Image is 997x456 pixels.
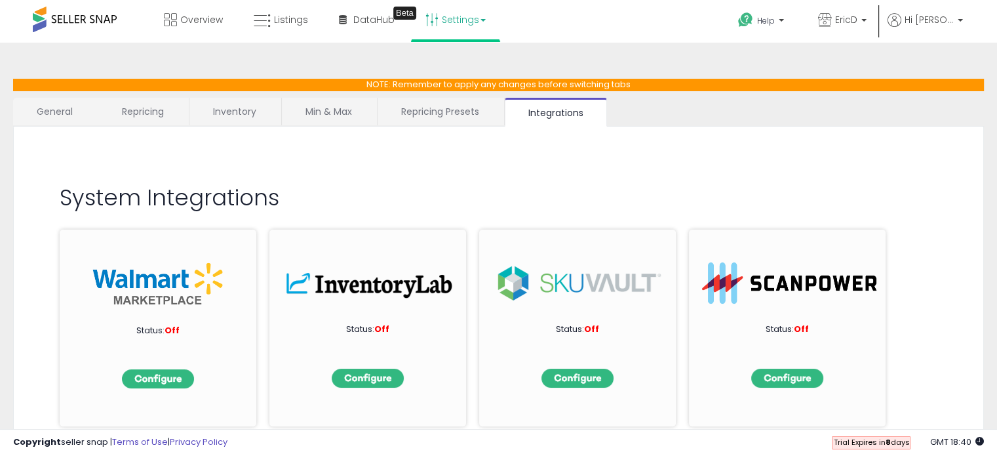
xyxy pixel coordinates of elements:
[512,323,643,336] p: Status:
[728,2,797,43] a: Help
[835,13,857,26] span: EricD
[757,15,775,26] span: Help
[702,262,876,304] img: ScanPower-logo.png
[751,369,823,388] img: configbtn.png
[584,323,599,335] span: Off
[13,79,984,91] p: NOTE: Remember to apply any changes before switching tabs
[180,13,223,26] span: Overview
[282,98,376,125] a: Min & Max
[122,369,194,388] img: configbtn.png
[393,7,416,20] div: Tooltip anchor
[165,324,180,337] span: Off
[378,98,503,125] a: Repricing Presets
[541,369,614,388] img: configbtn.png
[492,262,667,304] img: sku.png
[60,186,937,210] h2: System Integrations
[833,437,909,447] span: Trial Expires in days
[13,436,227,449] div: seller snap | |
[274,13,308,26] span: Listings
[13,98,97,125] a: General
[737,12,754,28] i: Get Help
[885,437,890,447] b: 8
[930,436,984,448] span: 2025-10-7 18:40 GMT
[283,262,457,304] img: inv.png
[189,98,280,125] a: Inventory
[722,323,853,336] p: Status:
[92,262,224,305] img: walmart_int.png
[302,323,433,336] p: Status:
[112,436,168,448] a: Terms of Use
[98,98,187,125] a: Repricing
[92,325,224,337] p: Status:
[170,436,227,448] a: Privacy Policy
[13,436,61,448] strong: Copyright
[353,13,395,26] span: DataHub
[794,323,809,335] span: Off
[505,98,607,127] a: Integrations
[332,369,404,388] img: configbtn.png
[374,323,389,335] span: Off
[905,13,954,26] span: Hi [PERSON_NAME]
[888,13,963,43] a: Hi [PERSON_NAME]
